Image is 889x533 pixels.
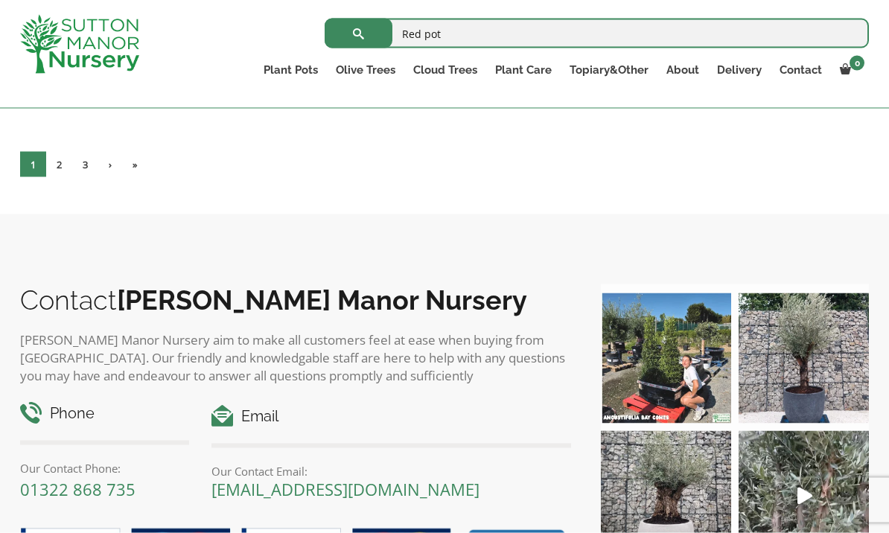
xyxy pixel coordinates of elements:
a: 0 [831,60,869,80]
a: [EMAIL_ADDRESS][DOMAIN_NAME] [211,478,479,500]
a: Delivery [708,60,771,80]
span: 0 [850,56,864,71]
h2: Contact [20,284,571,316]
a: About [657,60,708,80]
h4: Phone [20,402,189,425]
span: 1 [20,152,46,177]
input: Search... [325,19,869,48]
a: Plant Pots [255,60,327,80]
svg: Play [797,488,812,505]
img: A beautiful multi-stem Spanish Olive tree potted in our luxurious fibre clay pots 😍😍 [739,293,869,424]
p: Our Contact Phone: [20,459,189,477]
a: › [98,152,122,177]
p: [PERSON_NAME] Manor Nursery aim to make all customers feel at ease when buying from [GEOGRAPHIC_D... [20,331,571,385]
p: Our Contact Email: [211,462,571,480]
img: Our elegant & picturesque Angustifolia Cones are an exquisite addition to your Bay Tree collectio... [601,293,731,424]
a: Cloud Trees [404,60,486,80]
a: Topiary&Other [561,60,657,80]
a: Plant Care [486,60,561,80]
h4: Email [211,405,571,428]
img: logo [20,15,139,74]
a: Olive Trees [327,60,404,80]
a: 3 [72,152,98,177]
a: » [122,152,147,177]
b: [PERSON_NAME] Manor Nursery [117,284,527,316]
a: 01322 868 735 [20,478,136,500]
a: Contact [771,60,831,80]
a: 2 [46,152,72,177]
